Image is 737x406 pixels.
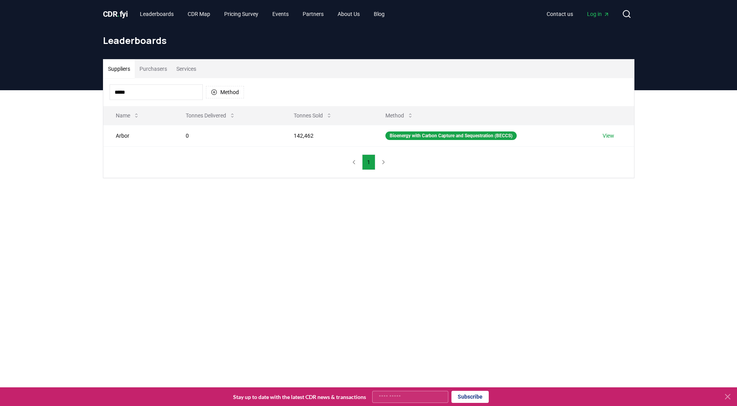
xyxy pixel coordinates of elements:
[218,7,265,21] a: Pricing Survey
[103,9,128,19] a: CDR.fyi
[603,132,614,140] a: View
[103,34,634,47] h1: Leaderboards
[331,7,366,21] a: About Us
[581,7,616,21] a: Log in
[134,7,180,21] a: Leaderboards
[172,59,201,78] button: Services
[110,108,146,123] button: Name
[206,86,244,98] button: Method
[173,125,281,146] td: 0
[266,7,295,21] a: Events
[296,7,330,21] a: Partners
[287,108,338,123] button: Tonnes Sold
[103,125,174,146] td: Arbor
[281,125,373,146] td: 142,462
[103,59,135,78] button: Suppliers
[103,9,128,19] span: CDR fyi
[379,108,420,123] button: Method
[587,10,610,18] span: Log in
[362,154,375,170] button: 1
[135,59,172,78] button: Purchasers
[540,7,579,21] a: Contact us
[179,108,242,123] button: Tonnes Delivered
[540,7,616,21] nav: Main
[134,7,391,21] nav: Main
[117,9,120,19] span: .
[368,7,391,21] a: Blog
[181,7,216,21] a: CDR Map
[385,131,517,140] div: Bioenergy with Carbon Capture and Sequestration (BECCS)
